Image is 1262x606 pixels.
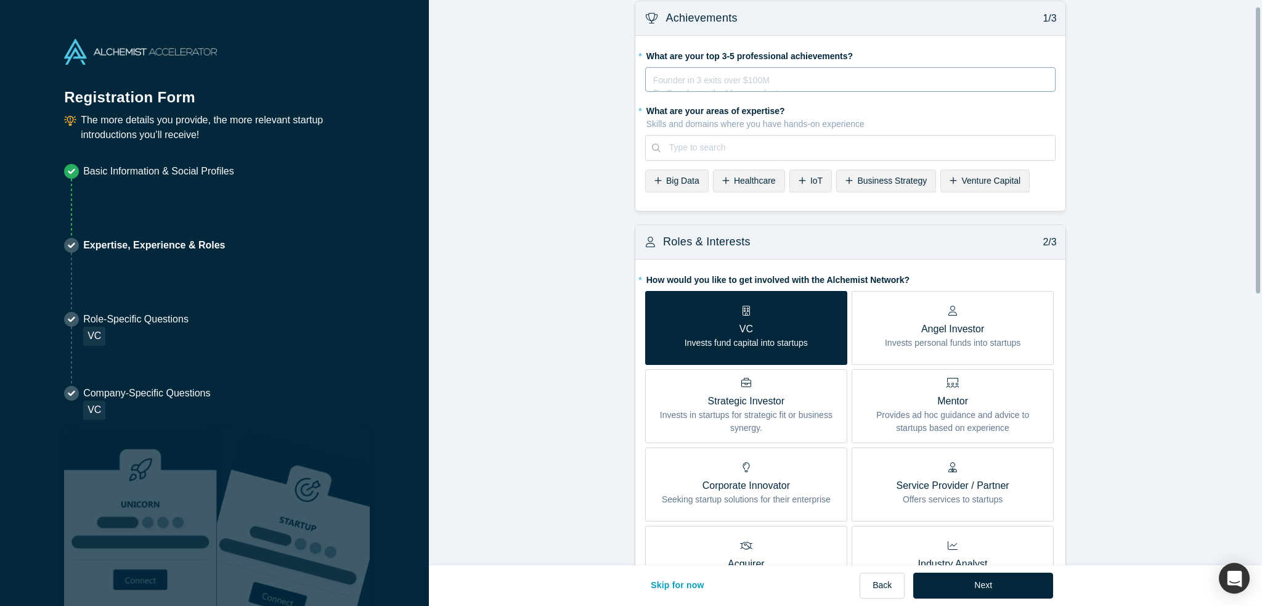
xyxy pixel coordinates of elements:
p: Seeking startup solutions for their enterprise [662,493,831,506]
p: The more details you provide, the more relevant startup introductions you’ll receive! [81,113,365,142]
label: What are your areas of expertise? [645,100,1056,131]
p: Expertise, Experience & Roles [83,238,225,253]
p: 2/3 [1036,235,1057,250]
p: Mentor [861,394,1044,409]
div: rdw-wrapper [645,67,1056,92]
p: Invests fund capital into startups [685,337,808,350]
span: Venture Capital [961,176,1020,186]
label: How would you like to get involved with the Alchemist Network? [645,269,1056,287]
p: Strategic Investor [654,394,838,409]
p: Industry Analyst [873,557,1033,571]
h3: Roles & Interests [663,234,751,250]
h1: Registration Form [64,73,365,109]
p: Basic Information & Social Profiles [83,164,234,179]
div: Big Data [645,170,709,192]
span: IoT [810,176,823,186]
p: Company-Specific Questions [83,386,210,401]
p: Skills and domains where you have hands-on experience [646,118,1056,131]
div: VC [83,401,105,420]
label: What are your top 3-5 professional achievements? [645,46,1056,63]
p: Invests personal funds into startups [885,337,1020,350]
p: Corporate Innovator [662,478,831,493]
div: IoT [789,170,832,192]
div: Venture Capital [940,170,1030,192]
button: Skip for now [638,573,717,599]
div: Healthcare [713,170,785,192]
span: Business Strategy [857,176,927,186]
p: Angel Investor [885,322,1020,337]
img: Alchemist Accelerator Logo [64,39,217,65]
div: VC [83,327,105,346]
p: Role-Specific Questions [83,312,189,327]
button: Next [913,573,1053,599]
p: VC [685,322,808,337]
span: Big Data [666,176,699,186]
p: Invests in startups for strategic fit or business synergy. [654,409,838,435]
p: Service Provider / Partner [896,478,1009,493]
div: Business Strategy [836,170,936,192]
h3: Achievements [666,10,737,27]
button: Back [860,573,905,599]
p: Provides ad hoc guidance and advice to startups based on experience [861,409,1044,435]
p: 1/3 [1036,11,1057,26]
p: Offers services to startups [896,493,1009,506]
div: rdw-editor [654,72,1048,96]
span: Healthcare [734,176,776,186]
p: Acquirer [675,557,818,571]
